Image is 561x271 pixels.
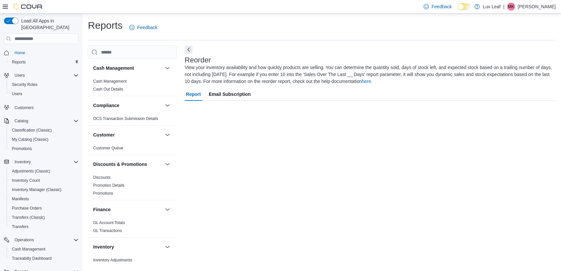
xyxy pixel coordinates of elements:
[9,176,79,184] span: Inventory Count
[93,175,111,180] a: Discounts
[88,219,177,237] div: Finance
[7,89,81,98] button: Users
[186,88,201,101] span: Report
[15,159,31,165] span: Inventory
[93,102,119,109] h3: Compliance
[508,3,514,11] span: MK
[9,58,28,66] a: Reports
[93,244,114,250] h3: Inventory
[7,126,81,135] button: Classification (Classic)
[88,77,177,96] div: Cash Management
[7,80,81,89] button: Security Roles
[1,116,81,126] button: Catalog
[507,3,515,11] div: Marcus Kirby
[12,117,79,125] span: Catalog
[1,157,81,167] button: Inventory
[9,213,48,221] a: Transfers (Classic)
[93,244,162,250] button: Inventory
[12,49,28,57] a: Home
[93,65,162,71] button: Cash Management
[518,3,556,11] p: [PERSON_NAME]
[1,102,81,112] button: Customers
[93,183,125,188] a: Promotion Details
[7,58,81,67] button: Reports
[12,196,29,202] span: Manifests
[93,65,134,71] h3: Cash Management
[7,254,81,263] button: Traceabilty Dashboard
[12,178,40,183] span: Inventory Count
[483,3,501,11] p: Lux Leaf
[9,245,79,253] span: Cash Management
[164,131,171,139] button: Customer
[7,245,81,254] button: Cash Management
[9,186,79,194] span: Inventory Manager (Classic)
[93,132,115,138] h3: Customer
[93,191,113,196] a: Promotions
[19,18,79,31] span: Load All Apps in [GEOGRAPHIC_DATA]
[12,224,28,229] span: Transfers
[9,135,51,143] a: My Catalog (Classic)
[7,213,81,222] button: Transfers (Classic)
[503,3,505,11] p: |
[7,176,81,185] button: Inventory Count
[9,81,79,89] span: Security Roles
[12,137,49,142] span: My Catalog (Classic)
[93,258,132,262] a: Inventory Adjustments
[7,144,81,153] button: Promotions
[7,167,81,176] button: Adjustments (Classic)
[164,206,171,213] button: Finance
[93,79,127,84] a: Cash Management
[7,185,81,194] button: Inventory Manager (Classic)
[93,87,123,92] span: Cash Out Details
[7,194,81,204] button: Manifests
[9,58,79,66] span: Reports
[9,167,53,175] a: Adjustments (Classic)
[137,24,157,31] span: Feedback
[9,145,79,153] span: Promotions
[9,167,79,175] span: Adjustments (Classic)
[88,174,177,200] div: Discounts & Promotions
[209,88,251,101] span: Email Subscription
[9,135,79,143] span: My Catalog (Classic)
[12,117,31,125] button: Catalog
[12,146,32,151] span: Promotions
[93,206,111,213] h3: Finance
[12,158,33,166] button: Inventory
[12,247,45,252] span: Cash Management
[12,236,37,244] button: Operations
[93,116,158,121] a: OCS Transaction Submission Details
[93,161,147,168] h3: Discounts & Promotions
[12,49,79,57] span: Home
[12,128,52,133] span: Classification (Classic)
[12,236,79,244] span: Operations
[93,206,162,213] button: Finance
[93,228,122,233] span: GL Transactions
[9,90,25,98] a: Users
[127,21,160,34] a: Feedback
[93,257,132,263] span: Inventory Adjustments
[13,3,43,10] img: Cova
[12,256,52,261] span: Traceabilty Dashboard
[9,176,43,184] a: Inventory Count
[9,204,79,212] span: Purchase Orders
[12,169,50,174] span: Adjustments (Classic)
[12,82,37,87] span: Security Roles
[93,132,162,138] button: Customer
[9,254,79,262] span: Traceabilty Dashboard
[93,146,123,150] a: Customer Queue
[15,105,34,110] span: Customers
[9,81,40,89] a: Security Roles
[185,56,211,64] h3: Reorder
[9,195,31,203] a: Manifests
[93,102,162,109] button: Compliance
[9,126,55,134] a: Classification (Classic)
[12,187,61,192] span: Inventory Manager (Classic)
[12,206,42,211] span: Purchase Orders
[9,213,79,221] span: Transfers (Classic)
[185,46,193,54] button: Next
